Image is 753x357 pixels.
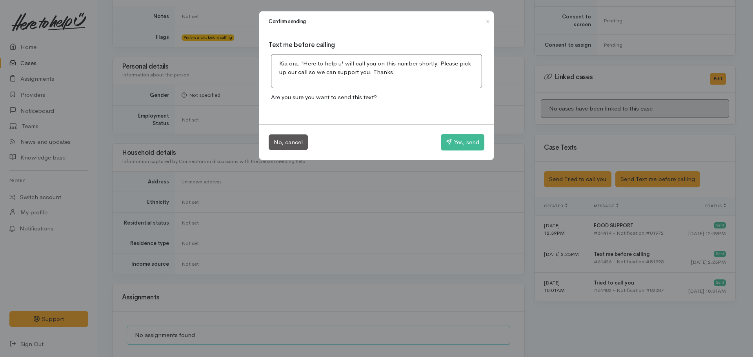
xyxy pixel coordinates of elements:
h1: Confirm sending [269,18,306,25]
button: Close [482,17,494,26]
p: Kia ora. 'Here to help u' will call you on this number shortly. Please pick up our call so we can... [279,59,474,77]
button: No, cancel [269,134,308,150]
p: Are you sure you want to send this text? [269,91,484,104]
button: Yes, send [441,134,484,150]
h3: Text me before calling [269,42,484,49]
